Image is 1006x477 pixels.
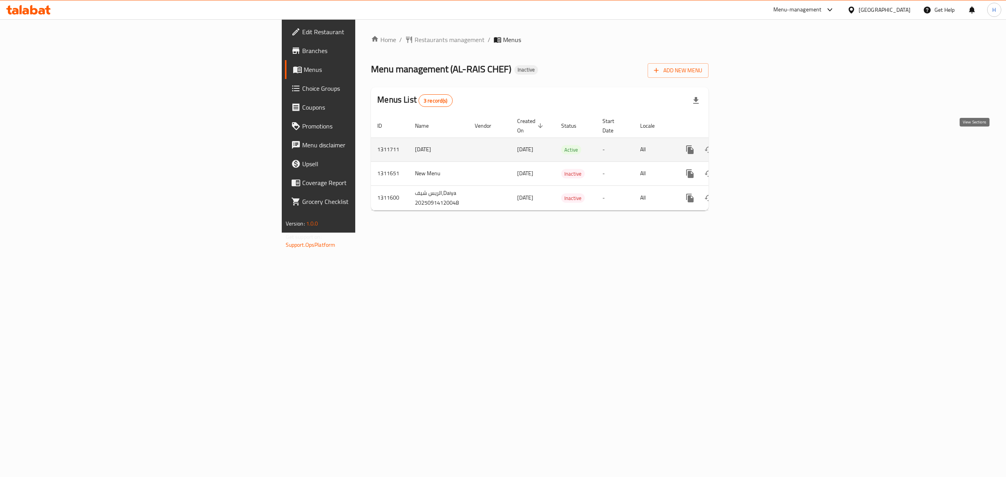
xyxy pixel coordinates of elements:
[602,116,624,135] span: Start Date
[377,121,392,130] span: ID
[992,6,996,14] span: H
[285,136,450,154] a: Menu disclaimer
[285,98,450,117] a: Coupons
[377,94,452,107] h2: Menus List
[415,35,485,44] span: Restaurants management
[514,66,538,73] span: Inactive
[640,121,665,130] span: Locale
[517,168,533,178] span: [DATE]
[699,140,718,159] button: Change Status
[286,240,336,250] a: Support.OpsPlatform
[302,27,444,37] span: Edit Restaurant
[302,159,444,169] span: Upsell
[302,140,444,150] span: Menu disclaimer
[415,121,439,130] span: Name
[285,117,450,136] a: Promotions
[302,84,444,93] span: Choice Groups
[286,232,322,242] span: Get support on:
[371,35,709,44] nav: breadcrumb
[681,140,699,159] button: more
[488,35,490,44] li: /
[517,144,533,154] span: [DATE]
[561,169,585,178] span: Inactive
[634,161,674,185] td: All
[302,178,444,187] span: Coverage Report
[561,193,585,203] div: Inactive
[596,161,634,185] td: -
[674,114,762,138] th: Actions
[285,192,450,211] a: Grocery Checklist
[503,35,521,44] span: Menus
[419,94,453,107] div: Total records count
[681,189,699,207] button: more
[859,6,911,14] div: [GEOGRAPHIC_DATA]
[302,46,444,55] span: Branches
[517,193,533,203] span: [DATE]
[687,91,705,110] div: Export file
[699,164,718,183] button: Change Status
[285,79,450,98] a: Choice Groups
[475,121,501,130] span: Vendor
[286,218,305,229] span: Version:
[304,65,444,74] span: Menus
[306,218,318,229] span: 1.0.0
[285,173,450,192] a: Coverage Report
[514,65,538,75] div: Inactive
[561,121,587,130] span: Status
[302,103,444,112] span: Coupons
[561,194,585,203] span: Inactive
[302,121,444,131] span: Promotions
[648,63,709,78] button: Add New Menu
[681,164,699,183] button: more
[285,22,450,41] a: Edit Restaurant
[596,138,634,161] td: -
[517,116,545,135] span: Created On
[302,197,444,206] span: Grocery Checklist
[654,66,702,75] span: Add New Menu
[773,5,822,15] div: Menu-management
[371,114,762,211] table: enhanced table
[285,60,450,79] a: Menus
[596,185,634,210] td: -
[285,41,450,60] a: Branches
[561,145,581,154] span: Active
[285,154,450,173] a: Upsell
[634,185,674,210] td: All
[634,138,674,161] td: All
[419,97,452,105] span: 3 record(s)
